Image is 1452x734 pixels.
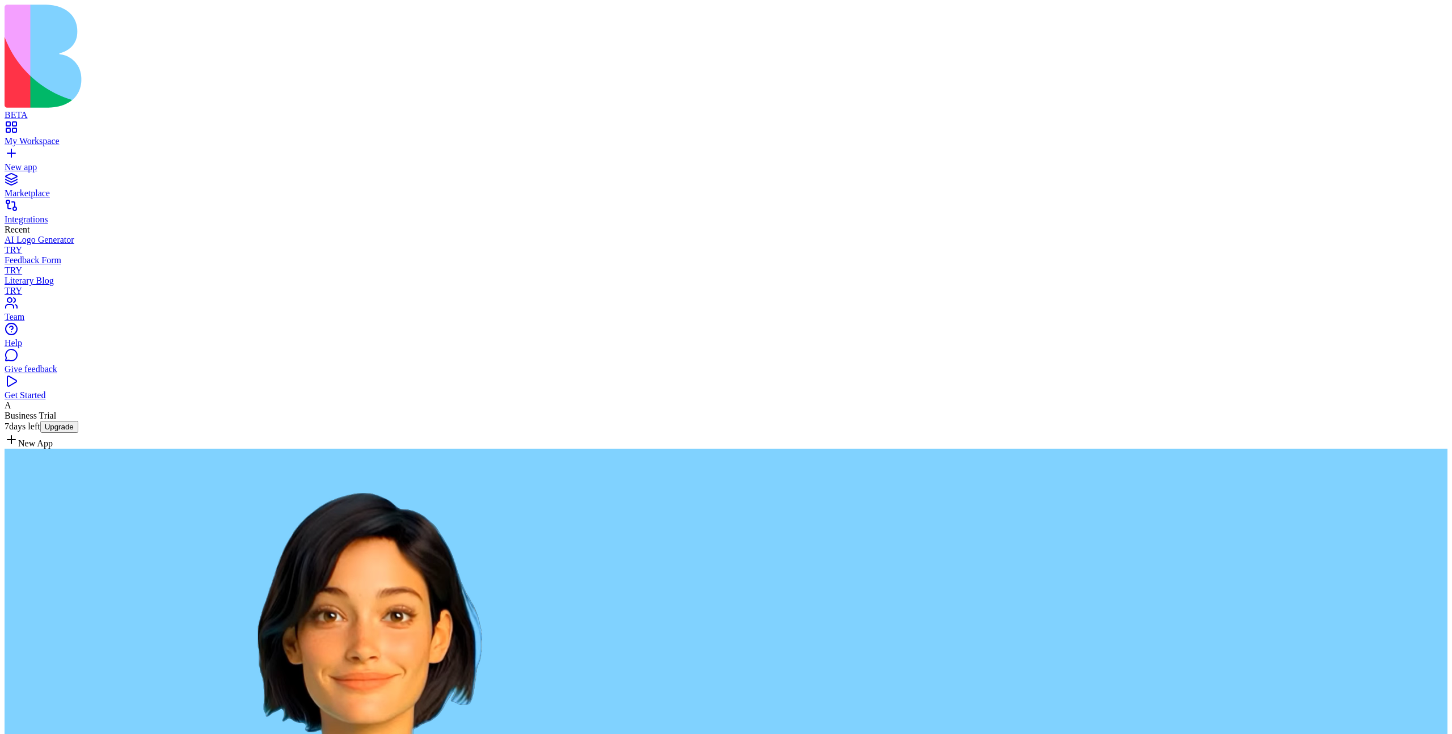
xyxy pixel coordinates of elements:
span: 7 days left [5,421,40,431]
a: Team [5,302,1447,322]
div: TRY [5,265,1447,276]
span: Business Trial [5,411,56,431]
div: Help [5,338,1447,348]
div: Get Started [5,390,1447,400]
a: Get Started [5,380,1447,400]
div: TRY [5,286,1447,296]
div: TRY [5,245,1447,255]
a: BETA [5,100,1447,120]
a: Upgrade [40,421,78,431]
div: AI Logo Generator [5,235,1447,245]
span: A [5,400,11,410]
a: AI Logo GeneratorTRY [5,235,1447,255]
div: BETA [5,110,1447,120]
span: New App [18,438,53,448]
a: Help [5,328,1447,348]
div: Integrations [5,214,1447,225]
div: My Workspace [5,136,1447,146]
div: Literary Blog [5,276,1447,286]
a: Integrations [5,204,1447,225]
a: Give feedback [5,354,1447,374]
a: Literary BlogTRY [5,276,1447,296]
div: Team [5,312,1447,322]
button: Upgrade [40,421,78,433]
a: My Workspace [5,126,1447,146]
a: Feedback FormTRY [5,255,1447,276]
div: Feedback Form [5,255,1447,265]
div: Give feedback [5,364,1447,374]
a: New app [5,152,1447,172]
div: New app [5,162,1447,172]
img: logo [5,5,461,108]
a: Marketplace [5,178,1447,199]
div: Marketplace [5,188,1447,199]
span: Recent [5,225,29,234]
